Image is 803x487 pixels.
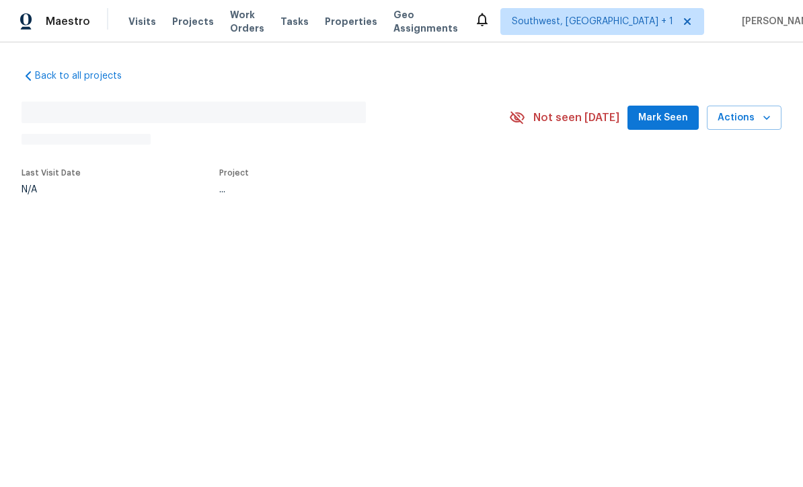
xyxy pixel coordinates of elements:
[22,185,81,194] div: N/A
[512,15,673,28] span: Southwest, [GEOGRAPHIC_DATA] + 1
[533,111,619,124] span: Not seen [DATE]
[393,8,458,35] span: Geo Assignments
[46,15,90,28] span: Maestro
[280,17,309,26] span: Tasks
[627,106,699,130] button: Mark Seen
[22,169,81,177] span: Last Visit Date
[128,15,156,28] span: Visits
[219,169,249,177] span: Project
[325,15,377,28] span: Properties
[219,185,477,194] div: ...
[707,106,781,130] button: Actions
[172,15,214,28] span: Projects
[718,110,771,126] span: Actions
[230,8,264,35] span: Work Orders
[638,110,688,126] span: Mark Seen
[22,69,151,83] a: Back to all projects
